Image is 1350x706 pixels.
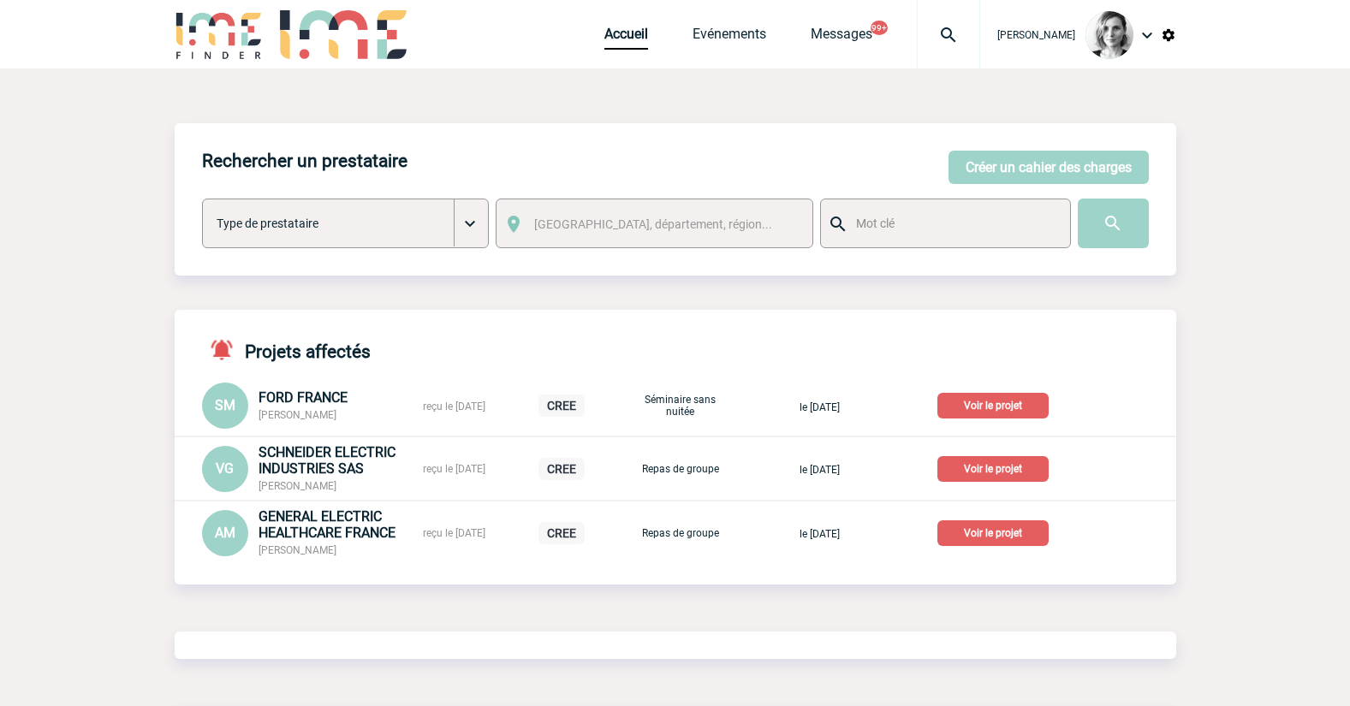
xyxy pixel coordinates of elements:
p: Repas de groupe [638,527,723,539]
img: IME-Finder [175,10,264,59]
a: Voir le projet [937,396,1056,412]
span: SCHNEIDER ELECTRIC INDUSTRIES SAS [259,444,395,477]
button: 99+ [871,21,888,35]
span: [GEOGRAPHIC_DATA], département, région... [534,217,772,231]
a: Accueil [604,26,648,50]
p: Voir le projet [937,393,1049,418]
span: AM [215,525,235,541]
span: [PERSON_NAME] [997,29,1075,41]
span: le [DATE] [800,401,840,413]
span: reçu le [DATE] [423,463,485,475]
span: FORD FRANCE [259,389,348,406]
img: 103019-1.png [1085,11,1133,59]
p: Voir le projet [937,456,1049,482]
h4: Rechercher un prestataire [202,151,407,171]
p: Voir le projet [937,520,1049,546]
a: Voir le projet [937,524,1056,540]
p: CREE [538,458,585,480]
input: Mot clé [852,212,1055,234]
h4: Projets affectés [202,337,371,362]
span: VG [216,460,234,477]
span: [PERSON_NAME] [259,480,336,492]
a: Voir le projet [937,460,1056,476]
span: le [DATE] [800,528,840,540]
input: Submit [1078,199,1149,248]
span: reçu le [DATE] [423,400,485,412]
span: SM [215,397,235,413]
img: notifications-active-24-px-r.png [209,337,245,362]
span: GENERAL ELECTRIC HEALTHCARE FRANCE [259,508,395,541]
p: Séminaire sans nuitée [638,394,723,418]
a: Messages [811,26,872,50]
p: Repas de groupe [638,463,723,475]
span: reçu le [DATE] [423,527,485,539]
p: CREE [538,522,585,544]
span: le [DATE] [800,464,840,476]
p: CREE [538,395,585,417]
span: [PERSON_NAME] [259,409,336,421]
a: Evénements [693,26,766,50]
span: [PERSON_NAME] [259,544,336,556]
